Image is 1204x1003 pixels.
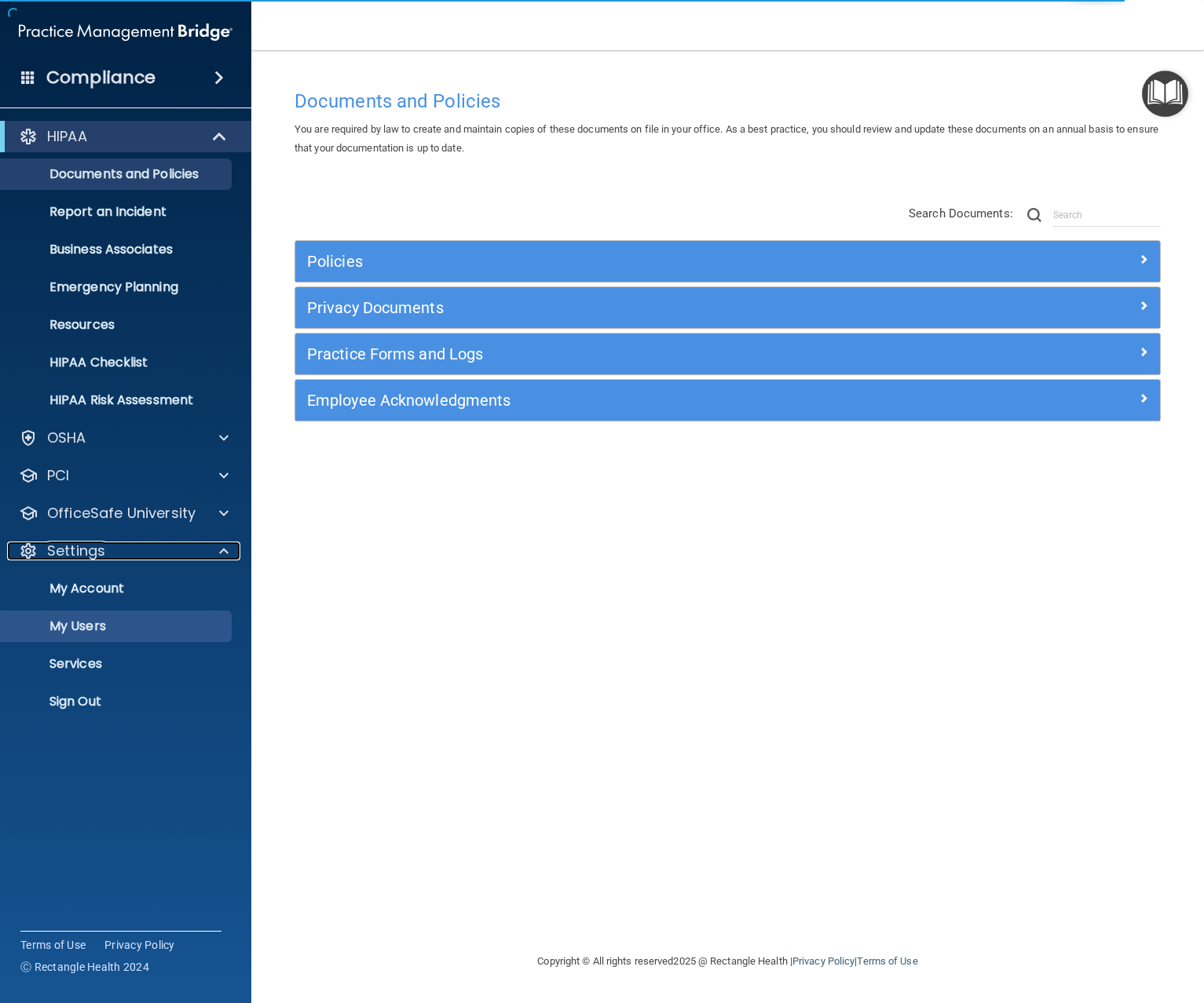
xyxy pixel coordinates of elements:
[46,67,156,89] h4: Compliance
[307,345,932,363] h5: Practice Forms and Logs
[307,295,1148,320] a: Privacy Documents
[307,392,932,409] h5: Employee Acknowledgments
[10,355,225,370] p: HIPAA Checklist
[19,504,229,523] a: OfficeSafe University
[1027,208,1041,222] img: ic-search.3b580494.png
[295,91,1161,111] h4: Documents and Policies
[10,317,225,333] p: Resources
[857,955,917,967] a: Terms of Use
[441,936,1015,987] div: Copyright © All rights reserved 2025 @ Rectangle Health | |
[19,542,229,560] a: Settings
[10,204,225,220] p: Report an Incident
[47,504,196,523] p: OfficeSafe University
[104,937,175,953] a: Privacy Policy
[47,429,86,447] p: OSHA
[10,694,225,709] p: Sign Out
[307,249,1148,274] a: Policies
[307,341,1148,367] a: Practice Forms and Logs
[792,955,855,967] a: Privacy Policy
[19,127,228,146] a: HIPAA
[10,242,225,257] p: Business Associates
[1142,71,1188,117] button: Open Resource Center
[20,937,86,953] a: Terms of Use
[932,892,1185,954] iframe: Drift Widget Chat Controller
[20,959,149,975] span: Ⓒ Rectangle Health 2024
[10,656,225,672] p: Services
[307,388,1148,413] a: Employee Acknowledgments
[19,429,229,447] a: OSHA
[307,299,932,316] h5: Privacy Documents
[19,466,229,485] a: PCI
[47,542,105,560] p: Settings
[10,279,225,295] p: Emergency Planning
[1053,203,1161,227] input: Search
[909,206,1013,221] span: Search Documents:
[10,618,225,634] p: My Users
[47,127,87,146] p: HIPAA
[10,166,225,182] p: Documents and Policies
[19,16,232,48] img: PMB logo
[10,392,225,408] p: HIPAA Risk Assessment
[10,581,225,596] p: My Account
[47,466,69,485] p: PCI
[295,123,1158,154] span: You are required by law to create and maintain copies of these documents on file in your office. ...
[307,253,932,270] h5: Policies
